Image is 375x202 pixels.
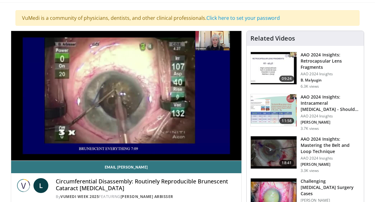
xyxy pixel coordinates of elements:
h3: AAO 2024 Insights: Retrocapsular Lens Fragments [301,52,360,70]
h4: Related Videos [250,35,295,42]
img: de733f49-b136-4bdc-9e00-4021288efeb7.150x105_q85_crop-smart_upscale.jpg [251,94,297,126]
h3: AAO 2024 Insights: Intracameral [MEDICAL_DATA] - Should We Dilute It? … [301,94,360,112]
p: [PERSON_NAME] [301,120,360,125]
a: [PERSON_NAME] Arbisser [121,194,173,199]
div: VuMedi is a community of physicians, dentists, and other clinical professionals. [15,10,360,26]
span: 11:58 [279,118,294,124]
a: L [33,178,48,193]
p: AAO 2024 Insights [301,72,360,77]
a: 18:41 AAO 2024 Insights: Mastering the Belt and Loop Technique AAO 2024 Insights [PERSON_NAME] 3.... [250,136,360,173]
p: AAO 2024 Insights [301,156,360,161]
a: 11:58 AAO 2024 Insights: Intracameral [MEDICAL_DATA] - Should We Dilute It? … AAO 2024 Insights [... [250,94,360,131]
p: 3.3K views [301,168,319,173]
h4: Circumferential Disassembly: Routinely Reproducible Brunescent Cataract [MEDICAL_DATA] [56,178,236,191]
p: 3.7K views [301,126,319,131]
a: Email [PERSON_NAME] [11,161,241,173]
a: Vumedi Week 2025 [60,194,99,199]
img: Vumedi Week 2025 [16,178,31,193]
div: By FEATURING [56,194,236,200]
video-js: Video Player [11,31,241,161]
a: 09:24 AAO 2024 Insights: Retrocapsular Lens Fragments AAO 2024 Insights B. Malyugin 6.3K views [250,52,360,89]
p: AAO 2024 Insights [301,114,360,119]
span: 18:41 [279,160,294,166]
span: 09:24 [279,76,294,82]
h3: Challenging [MEDICAL_DATA] Surgery Cases [301,178,360,197]
p: 6.3K views [301,84,319,89]
img: 01f52a5c-6a53-4eb2-8a1d-dad0d168ea80.150x105_q85_crop-smart_upscale.jpg [251,52,297,84]
h3: AAO 2024 Insights: Mastering the Belt and Loop Technique [301,136,360,155]
p: B. Malyugin [301,78,360,83]
a: Click here to set your password [206,15,280,21]
img: 22a3a3a3-03de-4b31-bd81-a17540334f4a.150x105_q85_crop-smart_upscale.jpg [251,136,297,169]
p: [PERSON_NAME] [301,162,360,167]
